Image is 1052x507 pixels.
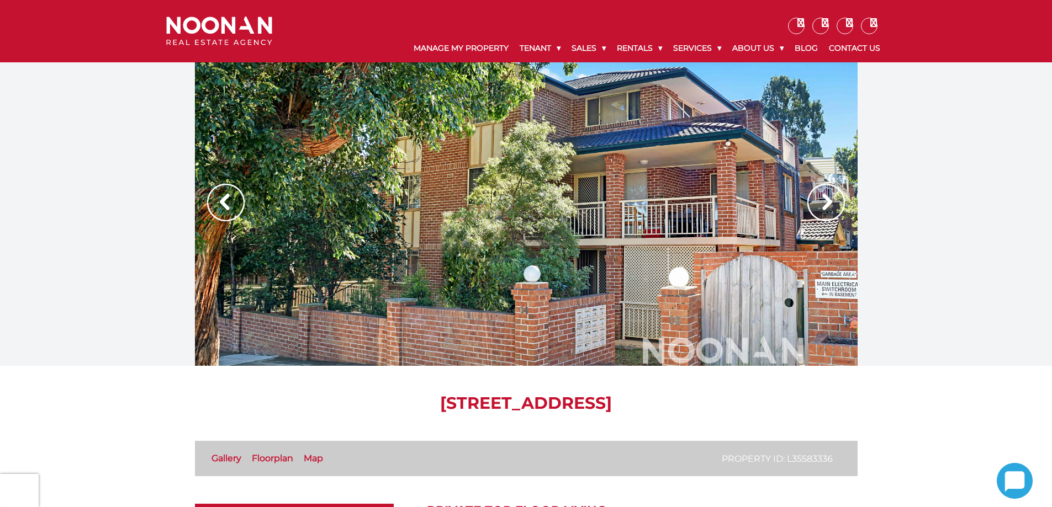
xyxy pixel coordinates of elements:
img: Noonan Real Estate Agency [166,17,272,46]
a: Blog [789,34,823,62]
a: Tenant [514,34,566,62]
p: Property ID: L35583336 [722,452,833,466]
a: Manage My Property [408,34,514,62]
a: Services [668,34,727,62]
a: Sales [566,34,611,62]
h1: [STREET_ADDRESS] [195,393,858,413]
img: Arrow slider [807,184,845,221]
a: Floorplan [252,453,293,463]
img: Arrow slider [207,184,245,221]
a: About Us [727,34,789,62]
a: Gallery [212,453,241,463]
a: Map [304,453,323,463]
a: Contact Us [823,34,886,62]
a: Rentals [611,34,668,62]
